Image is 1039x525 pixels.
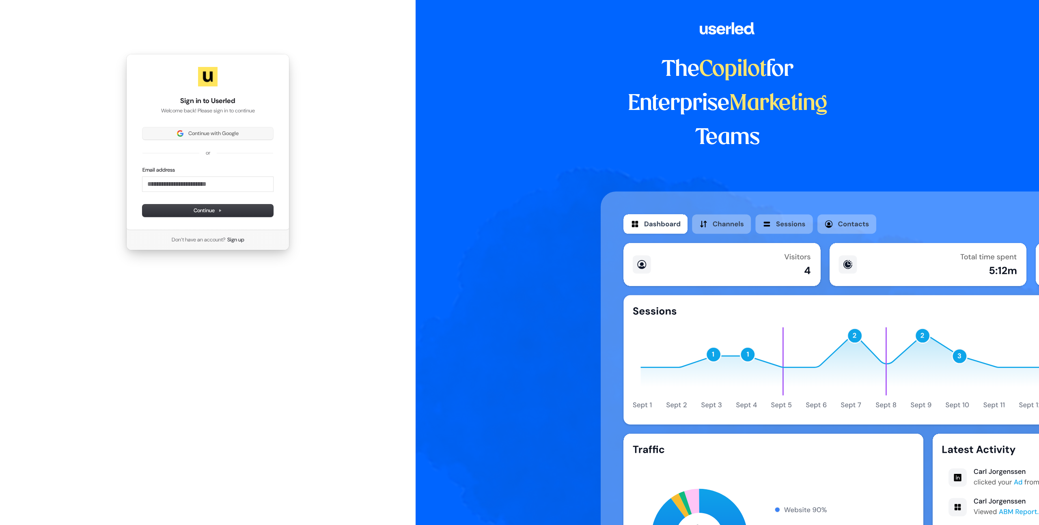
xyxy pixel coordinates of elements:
img: Sign in with Google [177,130,183,137]
h1: The for Enterprise Teams [601,53,854,155]
button: Sign in with GoogleContinue with Google [142,127,273,140]
span: Continue with Google [188,130,239,137]
span: Copilot [699,59,766,80]
button: Continue [142,204,273,217]
span: Don’t have an account? [172,236,226,243]
p: Welcome back! Please sign in to continue [142,107,273,114]
label: Email address [142,166,175,174]
p: or [206,149,210,157]
a: Sign up [227,236,244,243]
span: Continue [194,207,222,214]
span: Marketing [729,93,828,114]
h1: Sign in to Userled [142,96,273,106]
img: Userled [198,67,218,86]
